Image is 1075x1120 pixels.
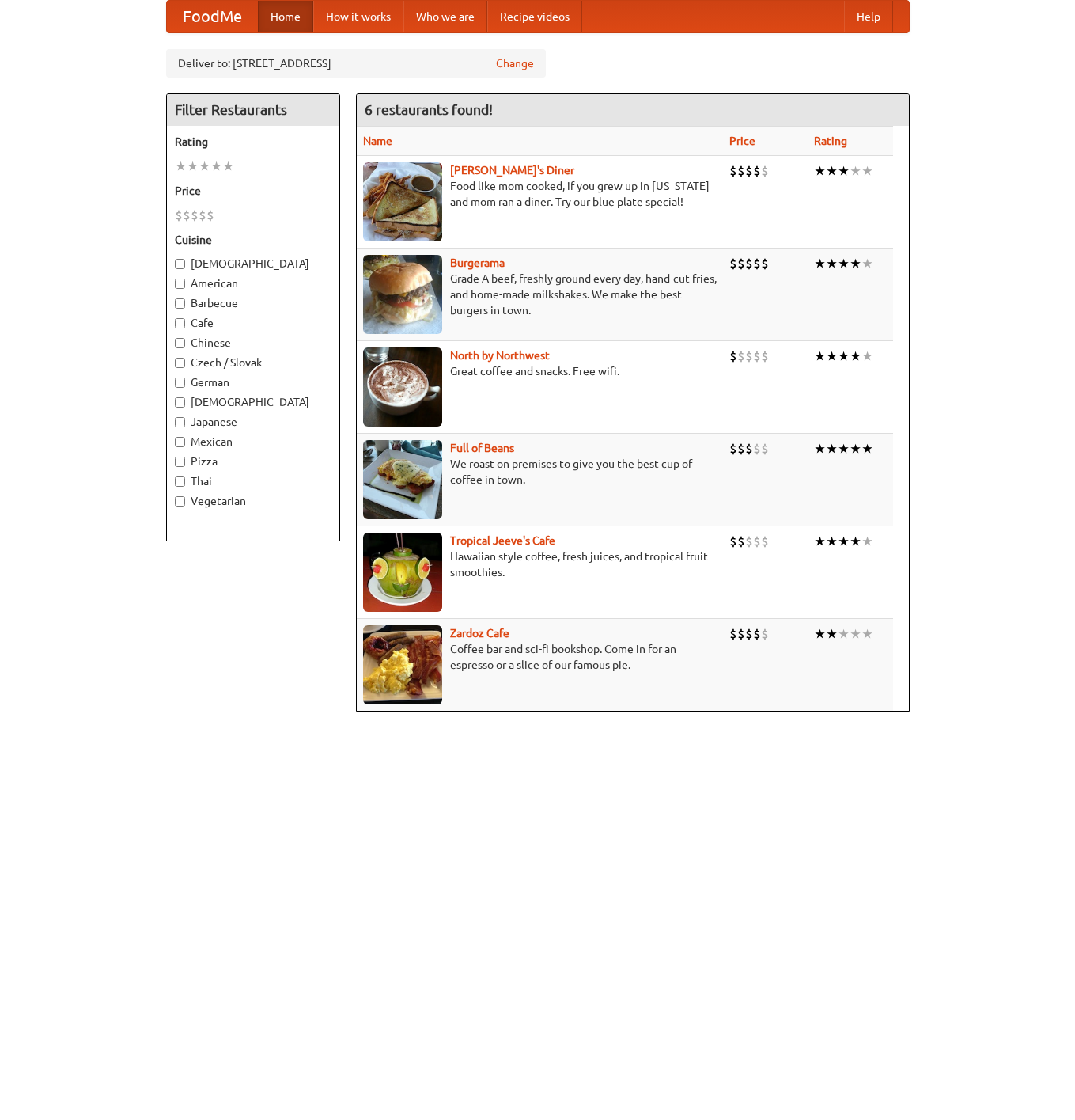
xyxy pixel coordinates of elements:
[450,534,555,547] a: Tropical Jeeve's Cafe
[175,417,185,427] input: Japanese
[761,255,769,272] li: $
[450,256,505,269] a: Burgerama
[745,255,753,272] li: $
[737,533,745,550] li: $
[737,162,745,180] li: $
[450,627,509,640] a: Zardoz Cafe
[363,363,717,379] p: Great coffee and snacks. Free wifi.
[826,162,838,180] li: ★
[187,158,199,175] li: ★
[850,533,861,550] li: ★
[753,625,761,643] li: $
[729,625,737,643] li: $
[175,134,331,150] h5: Rating
[175,374,331,390] label: German
[814,533,826,550] li: ★
[838,347,850,365] li: ★
[450,349,550,362] a: North by Northwest
[737,440,745,457] li: $
[450,164,574,177] a: [PERSON_NAME]'s Diner
[850,440,861,457] li: ★
[175,256,331,271] label: [DEMOGRAPHIC_DATA]
[363,178,717,210] p: Food like mom cooked, if you grew up in [US_STATE] and mom ran a diner. Try our blue plate special!
[814,255,826,272] li: ★
[838,533,850,550] li: ★
[206,207,214,224] li: $
[826,255,838,272] li: ★
[838,625,850,643] li: ★
[175,355,331,370] label: Czech / Slovak
[850,347,861,365] li: ★
[175,158,187,175] li: ★
[753,255,761,272] li: $
[745,440,753,457] li: $
[403,1,487,32] a: Who we are
[363,549,717,580] p: Hawaiian style coffee, fresh juices, and tropical fruit smoothies.
[363,347,442,427] img: north.jpg
[850,625,861,643] li: ★
[363,533,442,612] img: jeeves.jpg
[363,162,442,241] img: sallys.jpg
[175,496,185,507] input: Vegetarian
[175,493,331,509] label: Vegetarian
[175,414,331,430] label: Japanese
[850,255,861,272] li: ★
[363,641,717,673] p: Coffee bar and sci-fi bookshop. Come in for an espresso or a slice of our famous pie.
[175,437,185,447] input: Mexican
[814,135,847,147] a: Rating
[826,347,838,365] li: ★
[814,440,826,457] li: ★
[365,102,493,117] ng-pluralize: 6 restaurants found!
[199,207,206,224] li: $
[175,275,331,291] label: American
[210,158,222,175] li: ★
[761,347,769,365] li: $
[737,255,745,272] li: $
[175,232,331,248] h5: Cuisine
[729,255,737,272] li: $
[258,1,313,32] a: Home
[814,162,826,180] li: ★
[191,207,199,224] li: $
[450,442,514,454] a: Full of Beans
[761,625,769,643] li: $
[175,378,185,388] input: German
[850,162,861,180] li: ★
[175,454,331,469] label: Pizza
[222,158,234,175] li: ★
[814,347,826,365] li: ★
[745,162,753,180] li: $
[814,625,826,643] li: ★
[826,625,838,643] li: ★
[175,298,185,309] input: Barbecue
[496,55,534,71] a: Change
[838,255,850,272] li: ★
[167,94,339,126] h4: Filter Restaurants
[175,335,331,351] label: Chinese
[826,440,838,457] li: ★
[175,207,183,224] li: $
[175,434,331,450] label: Mexican
[175,295,331,311] label: Barbecue
[175,394,331,410] label: [DEMOGRAPHIC_DATA]
[761,533,769,550] li: $
[175,318,185,328] input: Cafe
[363,440,442,519] img: beans.jpg
[838,440,850,457] li: ★
[175,259,185,269] input: [DEMOGRAPHIC_DATA]
[363,271,717,318] p: Grade A beef, freshly ground every day, hand-cut fries, and home-made milkshakes. We make the bes...
[729,347,737,365] li: $
[745,625,753,643] li: $
[175,315,331,331] label: Cafe
[363,135,392,147] a: Name
[166,49,546,78] div: Deliver to: [STREET_ADDRESS]
[175,473,331,489] label: Thai
[737,625,745,643] li: $
[175,457,185,467] input: Pizza
[175,358,185,368] input: Czech / Slovak
[175,338,185,348] input: Chinese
